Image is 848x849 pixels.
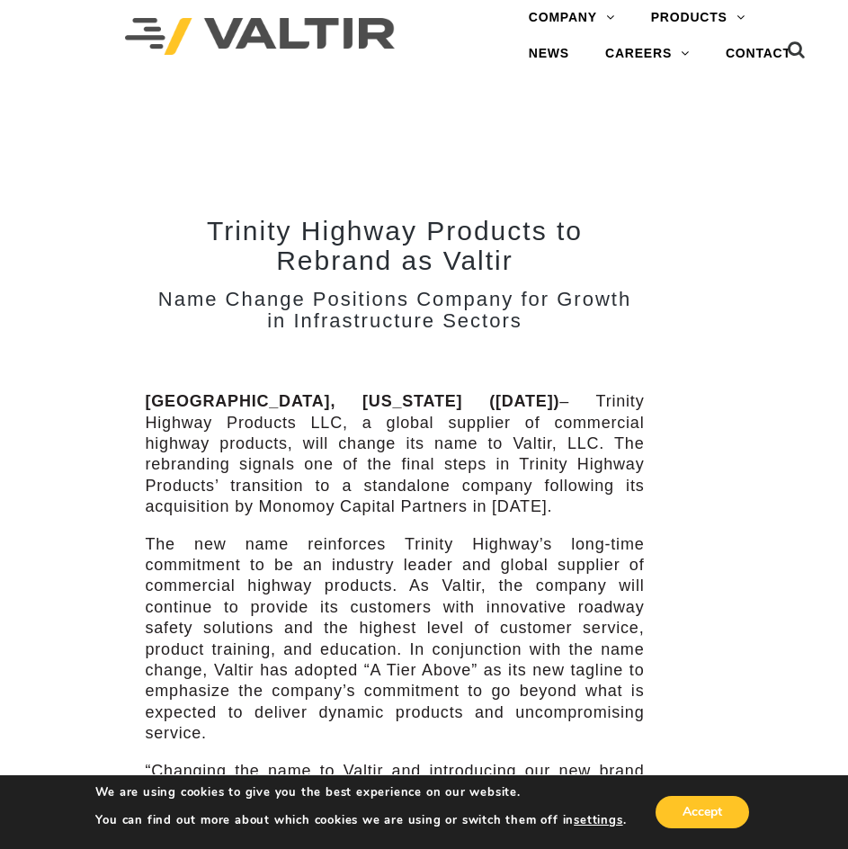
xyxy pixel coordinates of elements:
[95,812,626,828] p: You can find out more about which cookies we are using or switch them off in .
[574,812,622,828] button: settings
[145,216,644,275] h2: Trinity Highway Products to Rebrand as Valtir
[65,99,210,121] strong: / NEWS
[708,36,809,72] a: CONTACT
[587,36,708,72] a: CAREERS
[656,796,749,828] button: Accept
[145,534,644,745] p: The new name reinforces Trinity Highway’s long-time commitment to be an industry leader and globa...
[145,392,559,410] strong: [GEOGRAPHIC_DATA], [US_STATE] ([DATE])
[95,784,626,800] p: We are using cookies to give you the best experience on our website.
[125,18,395,55] img: Valtir
[511,36,587,72] a: NEWS
[65,99,129,121] a: BACK
[145,391,644,517] p: – Trinity Highway Products LLC, a global supplier of commercial highway products, will change its...
[145,289,644,332] h3: Name Change Positions Company for Growth in Infrastructure Sectors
